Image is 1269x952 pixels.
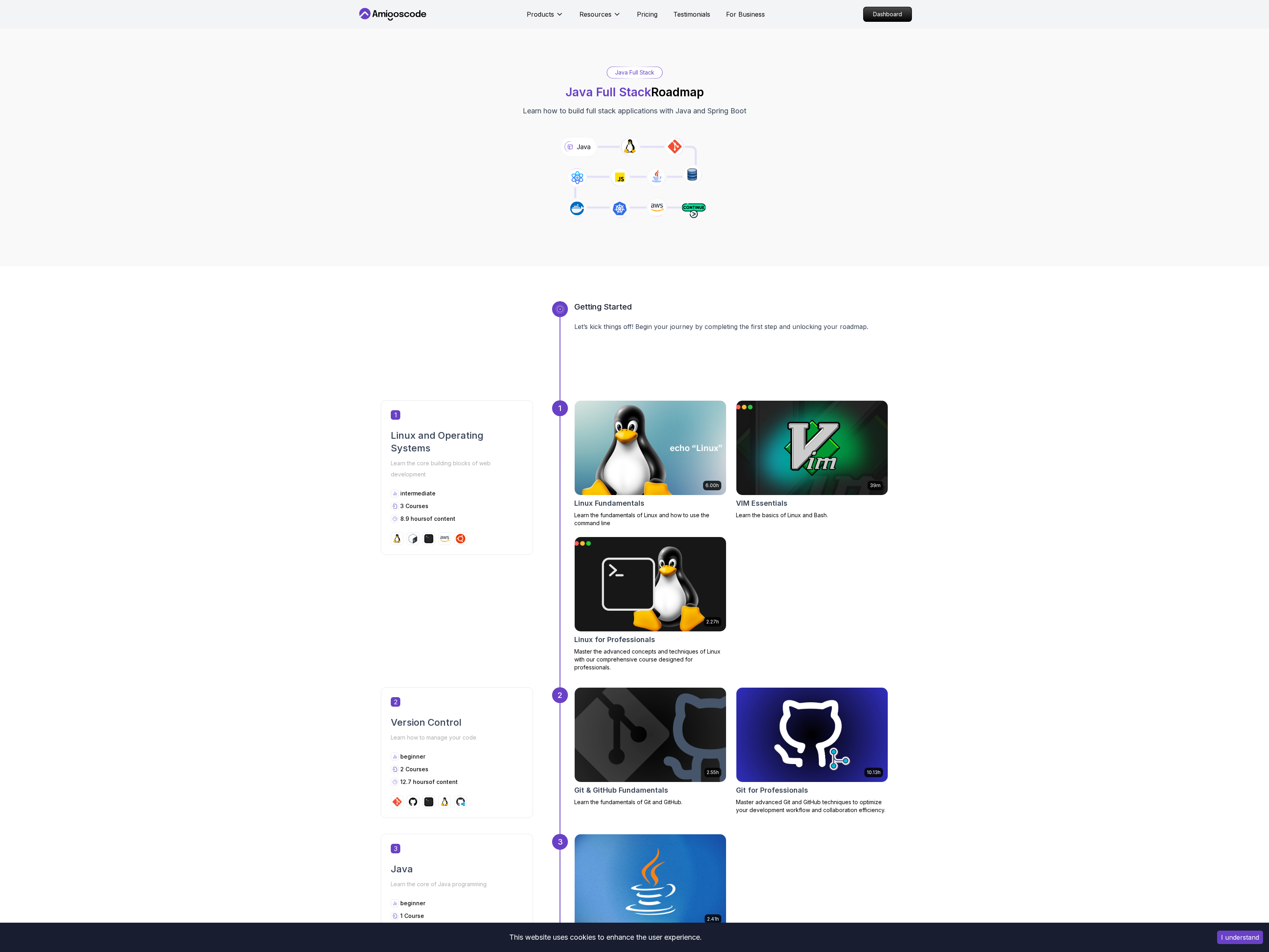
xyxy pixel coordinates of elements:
h2: Linux Fundamentals [574,498,644,509]
h2: Git & GitHub Fundamentals [574,785,668,796]
a: VIM Essentials card39mVIM EssentialsLearn the basics of Linux and Bash. [736,400,888,519]
p: beginner [400,899,425,907]
img: Java for Beginners card [575,834,726,929]
div: This website uses cookies to enhance the user experience. [6,929,1205,946]
a: Linux for Professionals card2.27hLinux for ProfessionalsMaster the advanced concepts and techniqu... [574,537,726,671]
span: Java Full Stack [566,85,651,99]
img: bash logo [408,534,418,543]
h2: Version Control [391,716,523,729]
a: Linux Fundamentals card6.00hLinux FundamentalsLearn the fundamentals of Linux and how to use the ... [574,400,726,527]
p: Learn the fundamentals of Git and GitHub. [574,798,726,806]
img: Git & GitHub Fundamentals card [575,688,726,782]
button: Products [527,10,564,25]
span: 2 Courses [400,766,428,772]
div: 1 [552,400,568,416]
img: github logo [408,797,418,807]
h2: Linux for Professionals [574,634,655,645]
p: Resources [579,10,612,19]
span: 2 [391,697,400,707]
p: Master advanced Git and GitHub techniques to optimize your development workflow and collaboration... [736,798,888,814]
span: 3 [391,844,400,853]
p: Learn the core of Java programming [391,879,523,890]
img: linux logo [392,534,402,543]
span: 1 Course [400,912,424,919]
img: ubuntu logo [456,534,465,543]
h2: Git for Professionals [736,785,808,796]
h1: Roadmap [566,85,704,99]
p: 2.55h [707,769,719,776]
a: Git & GitHub Fundamentals card2.55hGit & GitHub FundamentalsLearn the fundamentals of Git and Git... [574,687,726,806]
p: 12.7 hours of content [400,778,458,786]
p: Let’s kick things off! Begin your journey by completing the first step and unlocking your roadmap. [574,322,888,331]
a: For Business [726,10,765,19]
a: Testimonials [673,10,710,19]
img: terminal logo [424,797,434,807]
p: beginner [400,753,425,761]
p: Learn how to build full stack applications with Java and Spring Boot [523,105,746,117]
img: VIM Essentials card [736,401,888,495]
h3: Getting Started [574,301,888,312]
a: Git for Professionals card10.13hGit for ProfessionalsMaster advanced Git and GitHub techniques to... [736,687,888,814]
p: Learn how to manage your code [391,732,523,743]
span: 1 [391,410,400,420]
img: Linux Fundamentals card [575,401,726,495]
img: linux logo [440,797,449,807]
img: git logo [392,797,402,807]
div: 2 [552,687,568,703]
p: Learn the basics of Linux and Bash. [736,511,888,519]
p: 39m [870,482,881,489]
img: codespaces logo [456,797,465,807]
p: Learn the fundamentals of Linux and how to use the command line [574,511,726,527]
p: 2.27h [706,619,719,625]
button: Accept cookies [1217,931,1263,944]
p: 2.41h [707,916,719,922]
p: intermediate [400,489,436,497]
a: Pricing [637,10,657,19]
img: Linux for Professionals card [575,537,726,631]
img: terminal logo [424,534,434,543]
div: Java Full Stack [607,67,662,78]
p: Dashboard [864,7,912,21]
h2: Java [391,863,523,876]
img: aws logo [440,534,449,543]
p: 8.9 hours of content [400,515,455,523]
p: 6.00h [705,482,719,489]
div: 3 [552,834,568,850]
h2: VIM Essentials [736,498,787,509]
button: Resources [579,10,621,25]
span: 3 Courses [400,503,428,509]
img: Git for Professionals card [736,688,888,782]
p: Master the advanced concepts and techniques of Linux with our comprehensive course designed for p... [574,648,726,671]
p: 10.13h [867,769,881,776]
p: Learn the core building blocks of web development [391,458,523,480]
p: Products [527,10,554,19]
a: Dashboard [863,7,912,22]
h2: Linux and Operating Systems [391,429,523,455]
